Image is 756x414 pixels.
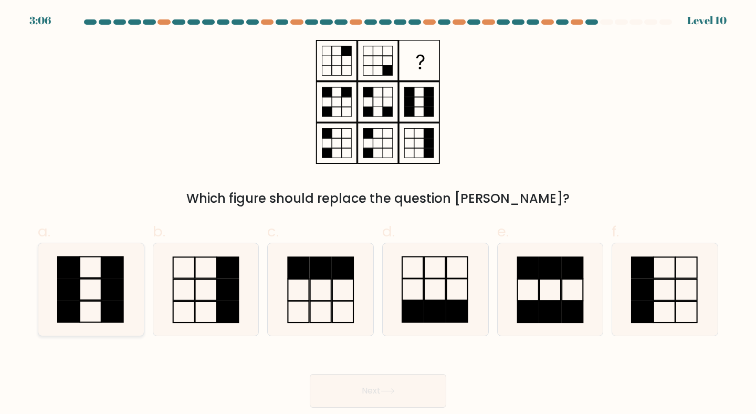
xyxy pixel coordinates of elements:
[267,221,279,242] span: c.
[38,221,50,242] span: a.
[497,221,509,242] span: e.
[382,221,395,242] span: d.
[44,189,712,208] div: Which figure should replace the question [PERSON_NAME]?
[153,221,165,242] span: b.
[687,13,727,28] div: Level 10
[310,374,446,408] button: Next
[612,221,619,242] span: f.
[29,13,51,28] div: 3:06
